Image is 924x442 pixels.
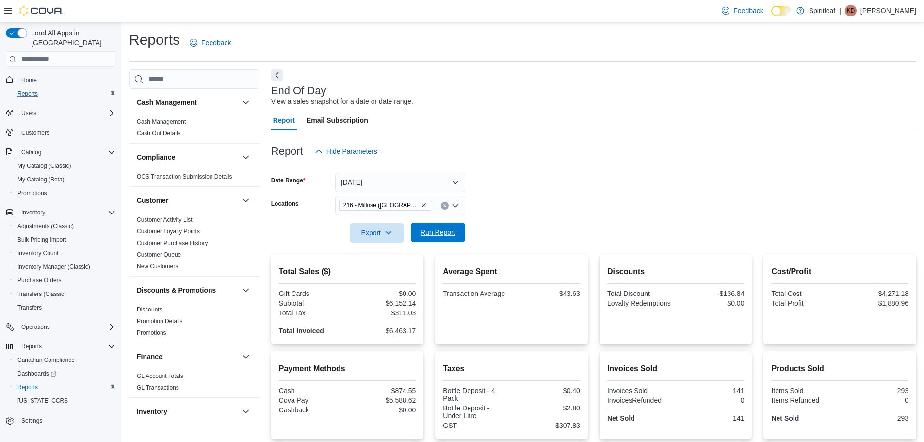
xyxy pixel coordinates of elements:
button: Bulk Pricing Import [10,233,119,246]
button: Clear input [441,202,449,210]
span: Inventory [17,207,115,218]
button: Catalog [2,146,119,159]
span: Reports [21,343,42,350]
span: Transfers (Classic) [17,290,66,298]
strong: Net Sold [607,414,635,422]
h3: Compliance [137,152,175,162]
button: Reports [17,341,46,352]
div: 0 [678,396,744,404]
a: OCS Transaction Submission Details [137,173,232,180]
div: $2.80 [514,404,580,412]
span: Reports [14,88,115,99]
h2: Products Sold [771,363,908,375]
a: Customers [17,127,53,139]
span: OCS Transaction Submission Details [137,173,232,180]
label: Locations [271,200,299,208]
button: Export [350,223,404,243]
span: Customer Purchase History [137,239,208,247]
span: Inventory Manager (Classic) [14,261,115,273]
a: Home [17,74,41,86]
span: 216 - Millrise ([GEOGRAPHIC_DATA]) [343,200,419,210]
button: Transfers [10,301,119,314]
h2: Cost/Profit [771,266,908,278]
button: Customer [240,195,252,206]
div: $0.00 [349,290,416,297]
div: $0.00 [678,299,744,307]
div: Transaction Average [443,290,509,297]
div: Total Cost [771,290,838,297]
a: Promotions [137,329,166,336]
button: Remove 216 - Millrise (Calgary) from selection in this group [421,202,427,208]
label: Date Range [271,177,306,184]
div: 0 [842,396,908,404]
button: Operations [17,321,54,333]
div: Invoices Sold [607,387,674,394]
span: Customer Activity List [137,216,193,224]
span: Reports [17,341,115,352]
span: Run Report [421,228,455,237]
button: [US_STATE] CCRS [10,394,119,408]
p: [PERSON_NAME] [860,5,916,16]
button: [DATE] [335,173,465,192]
span: Adjustments (Classic) [14,220,115,232]
span: Promotion Details [137,317,183,325]
button: Open list of options [452,202,459,210]
span: Home [21,76,37,84]
a: Transfers [14,302,46,313]
span: Users [17,107,115,119]
span: GL Transactions [137,384,179,392]
button: Compliance [240,151,252,163]
strong: Total Invoiced [279,327,324,335]
button: Operations [2,320,119,334]
button: My Catalog (Classic) [10,159,119,173]
div: $874.55 [349,387,416,394]
h3: Finance [137,352,162,361]
button: Discounts & Promotions [137,285,238,295]
span: Catalog [21,148,41,156]
span: Inventory [21,209,45,216]
span: Customer Queue [137,251,181,259]
button: Inventory Count [10,246,119,260]
span: Feedback [201,38,231,48]
a: Reports [14,88,42,99]
h3: Report [271,146,303,157]
span: My Catalog (Beta) [17,176,65,183]
button: Users [17,107,40,119]
span: Cash Management [137,118,186,126]
button: Home [2,73,119,87]
a: Promotion Details [137,318,183,325]
button: Canadian Compliance [10,353,119,367]
a: My Catalog (Beta) [14,174,68,185]
button: Reports [2,340,119,353]
span: Home [17,74,115,86]
div: Customer [129,214,259,276]
span: Catalog [17,147,115,158]
a: Inventory Manager (Classic) [14,261,94,273]
div: 141 [678,414,744,422]
a: Purchase Orders [14,275,65,286]
a: Canadian Compliance [14,354,79,366]
div: Cash Management [129,116,259,143]
span: GL Account Totals [137,372,183,380]
span: 216 - Millrise (Calgary) [339,200,431,211]
span: Discounts [137,306,162,313]
span: Operations [21,323,50,331]
div: Total Discount [607,290,674,297]
button: Inventory [17,207,49,218]
div: $6,463.17 [349,327,416,335]
span: Settings [21,417,42,425]
h3: Cash Management [137,98,197,107]
a: Customer Purchase History [137,240,208,246]
a: GL Account Totals [137,373,183,379]
a: Promotions [14,187,51,199]
button: Cash Management [240,97,252,108]
div: Gift Cards [279,290,345,297]
span: Customer Loyalty Points [137,228,200,235]
h3: Customer [137,196,168,205]
div: 293 [842,387,908,394]
span: Transfers [14,302,115,313]
div: -$136.84 [678,290,744,297]
div: GST [443,422,509,429]
div: $0.40 [514,387,580,394]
